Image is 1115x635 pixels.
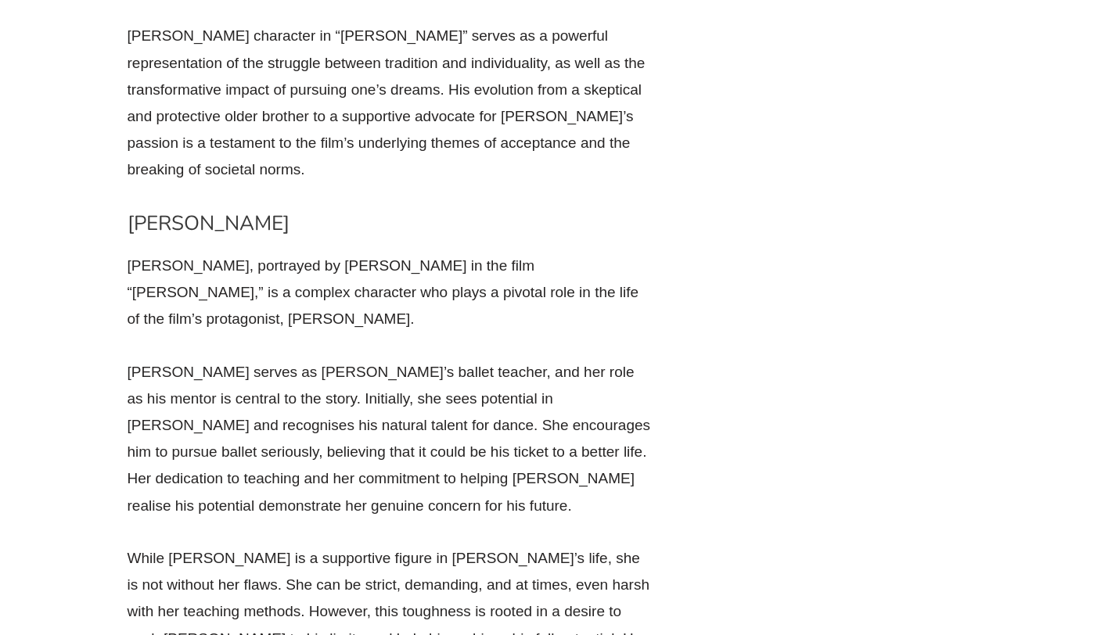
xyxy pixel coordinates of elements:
p: [PERSON_NAME], portrayed by [PERSON_NAME] in the film “[PERSON_NAME],” is a complex character who... [128,253,652,333]
p: [PERSON_NAME] character in “[PERSON_NAME]” serves as a powerful representation of the struggle be... [128,23,652,184]
iframe: Chat Widget [847,458,1115,635]
h3: [PERSON_NAME] [128,210,652,237]
p: [PERSON_NAME] serves as [PERSON_NAME]’s ballet teacher, and her role as his mentor is central to ... [128,359,652,519]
